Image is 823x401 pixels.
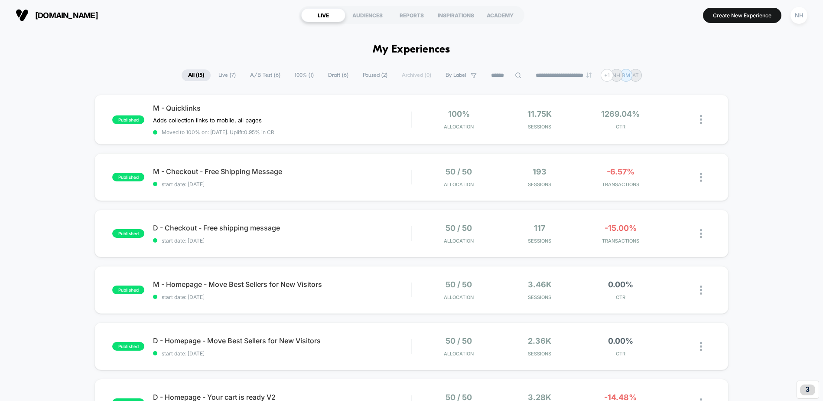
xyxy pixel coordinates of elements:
[527,109,552,118] span: 11.75k
[446,336,472,345] span: 50 / 50
[112,229,144,238] span: published
[622,72,630,79] p: RM
[607,167,634,176] span: -6.57%
[112,286,144,294] span: published
[446,167,472,176] span: 50 / 50
[153,350,411,357] span: start date: [DATE]
[700,342,702,351] img: close
[790,7,807,24] div: NH
[605,224,637,233] span: -15.00%
[448,109,470,118] span: 100%
[534,224,545,233] span: 117
[13,8,101,22] button: [DOMAIN_NAME]
[444,238,474,244] span: Allocation
[112,115,144,124] span: published
[356,69,394,81] span: Paused ( 2 )
[533,167,546,176] span: 193
[446,280,472,289] span: 50 / 50
[788,7,810,24] button: NH
[444,181,474,187] span: Allocation
[700,229,702,238] img: close
[446,224,472,233] span: 50 / 50
[601,69,613,82] div: + 1
[444,294,474,300] span: Allocation
[373,43,450,56] h1: My Experiences
[153,294,411,300] span: start date: [DATE]
[528,280,552,289] span: 3.46k
[35,11,98,20] span: [DOMAIN_NAME]
[153,237,411,244] span: start date: [DATE]
[446,72,466,79] span: By Label
[153,104,411,112] span: M - Quicklinks
[582,124,659,130] span: CTR
[703,8,781,23] button: Create New Experience
[16,9,29,22] img: Visually logo
[586,72,592,78] img: end
[582,238,659,244] span: TRANSACTIONS
[212,69,242,81] span: Live ( 7 )
[301,8,345,22] div: LIVE
[434,8,478,22] div: INSPIRATIONS
[162,129,274,135] span: Moved to 100% on: [DATE] . Uplift: 0.95% in CR
[700,286,702,295] img: close
[528,336,551,345] span: 2.36k
[582,181,659,187] span: TRANSACTIONS
[322,69,355,81] span: Draft ( 6 )
[153,280,411,289] span: M - Homepage - Move Best Sellers for New Visitors
[700,115,702,124] img: close
[153,224,411,232] span: D - Checkout - Free shipping message
[501,294,578,300] span: Sessions
[444,124,474,130] span: Allocation
[501,238,578,244] span: Sessions
[700,173,702,182] img: close
[478,8,522,22] div: ACADEMY
[632,72,639,79] p: AT
[153,336,411,345] span: D - Homepage - Move Best Sellers for New Visitors
[501,351,578,357] span: Sessions
[244,69,287,81] span: A/B Test ( 6 )
[444,351,474,357] span: Allocation
[582,351,659,357] span: CTR
[153,181,411,187] span: start date: [DATE]
[612,72,620,79] p: NH
[582,294,659,300] span: CTR
[112,342,144,351] span: published
[153,167,411,176] span: M - Checkout - Free Shipping Message
[288,69,320,81] span: 100% ( 1 )
[153,117,262,124] span: Adds collection links to mobile, all pages
[182,69,211,81] span: All ( 15 )
[345,8,390,22] div: AUDIENCES
[501,124,578,130] span: Sessions
[608,280,633,289] span: 0.00%
[601,109,640,118] span: 1269.04%
[390,8,434,22] div: REPORTS
[501,181,578,187] span: Sessions
[608,336,633,345] span: 0.00%
[112,173,144,181] span: published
